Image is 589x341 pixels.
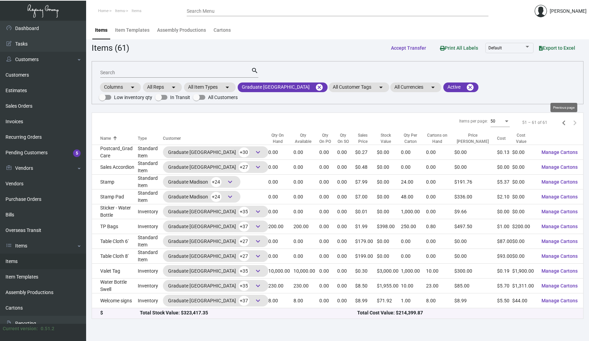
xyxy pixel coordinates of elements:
[168,192,235,202] div: Graduate Madison
[168,206,263,217] div: Graduate [GEOGRAPHIC_DATA]
[168,177,235,187] div: Graduate Madison
[319,145,337,160] td: 0.00
[497,135,512,142] div: Cost
[268,219,293,234] td: 200.00
[512,189,536,204] td: $0.00
[454,132,491,145] div: Price [PERSON_NAME]
[426,219,454,234] td: 0.80
[238,82,328,92] mat-chip: Graduate [GEOGRAPHIC_DATA]
[293,234,319,249] td: 0.00
[434,41,484,54] button: Print All Labels
[497,135,506,142] div: Cost
[226,193,234,201] span: keyboard_arrow_down
[315,83,323,91] mat-icon: cancel
[512,249,536,264] td: $0.00
[157,27,206,34] div: Assembly Productions
[536,161,583,173] button: Manage Cartons
[168,221,263,232] div: Graduate [GEOGRAPHIC_DATA]
[454,204,497,219] td: $9.66
[138,189,163,204] td: Standard Item
[355,293,377,308] td: $8.99
[377,175,401,189] td: $0.00
[128,83,137,91] mat-icon: arrow_drop_down
[319,204,337,219] td: 0.00
[92,234,138,249] td: Table Cloth 6'
[536,250,583,262] button: Manage Cartons
[541,253,578,259] span: Manage Cartons
[426,279,454,293] td: 23.00
[208,93,238,101] span: All Customers
[377,264,401,279] td: $3,000.00
[293,279,319,293] td: 230.00
[337,249,355,264] td: 0.00
[536,205,583,218] button: Manage Cartons
[268,279,293,293] td: 230.00
[497,279,512,293] td: $5.70
[92,264,138,279] td: Valet Tag
[92,249,138,264] td: Table Cloth 8'
[355,189,377,204] td: $7.00
[536,146,583,158] button: Manage Cartons
[497,219,512,234] td: $1.00
[100,135,111,142] div: Name
[401,132,426,145] div: Qty Per Carton
[443,82,478,92] mat-chip: Active
[497,264,512,279] td: $0.19
[536,265,583,277] button: Manage Cartons
[138,160,163,175] td: Standard Item
[239,207,249,217] span: +35
[454,145,497,160] td: $0.00
[138,204,163,219] td: Inventory
[497,160,512,175] td: $0.00
[466,83,474,91] mat-icon: cancel
[115,27,149,34] div: Item Templates
[426,204,454,219] td: 0.00
[254,282,262,290] span: keyboard_arrow_down
[138,234,163,249] td: Standard Item
[512,234,536,249] td: $0.00
[355,204,377,219] td: $0.01
[377,132,395,145] div: Stock Value
[357,309,575,316] div: Total Cost Value: $214,399.87
[401,293,426,308] td: 1.00
[3,325,38,332] div: Current version:
[426,160,454,175] td: 0.00
[539,45,575,51] span: Export to Excel
[268,204,293,219] td: 0.00
[293,189,319,204] td: 0.00
[454,175,497,189] td: $191.76
[268,264,293,279] td: 10,000.00
[254,207,262,216] span: keyboard_arrow_down
[454,160,497,175] td: $0.00
[239,222,249,232] span: +37
[536,220,583,233] button: Manage Cartons
[401,145,426,160] td: 0.00
[92,175,138,189] td: Stamp
[138,135,163,142] div: Type
[100,309,140,316] div: $
[541,238,578,244] span: Manage Cartons
[426,145,454,160] td: 0.00
[41,325,54,332] div: 0.51.2
[401,132,420,145] div: Qty Per Carton
[254,163,262,171] span: keyboard_arrow_down
[268,132,293,145] div: Qty On Hand
[569,117,580,128] button: Next page
[254,148,262,156] span: keyboard_arrow_down
[497,234,512,249] td: $87.00
[355,249,377,264] td: $199.00
[337,279,355,293] td: 0.00
[223,83,231,91] mat-icon: arrow_drop_down
[426,132,454,145] div: Cartons on Hand
[355,234,377,249] td: $179.00
[100,135,138,142] div: Name
[337,160,355,175] td: 0.00
[522,119,547,126] div: 51 – 61 of 61
[337,264,355,279] td: 0.00
[454,249,497,264] td: $0.00
[377,219,401,234] td: $398.00
[92,204,138,219] td: Sticker - Water Bottle
[254,296,262,305] span: keyboard_arrow_down
[401,219,426,234] td: 250.00
[337,132,355,145] div: Qty On SO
